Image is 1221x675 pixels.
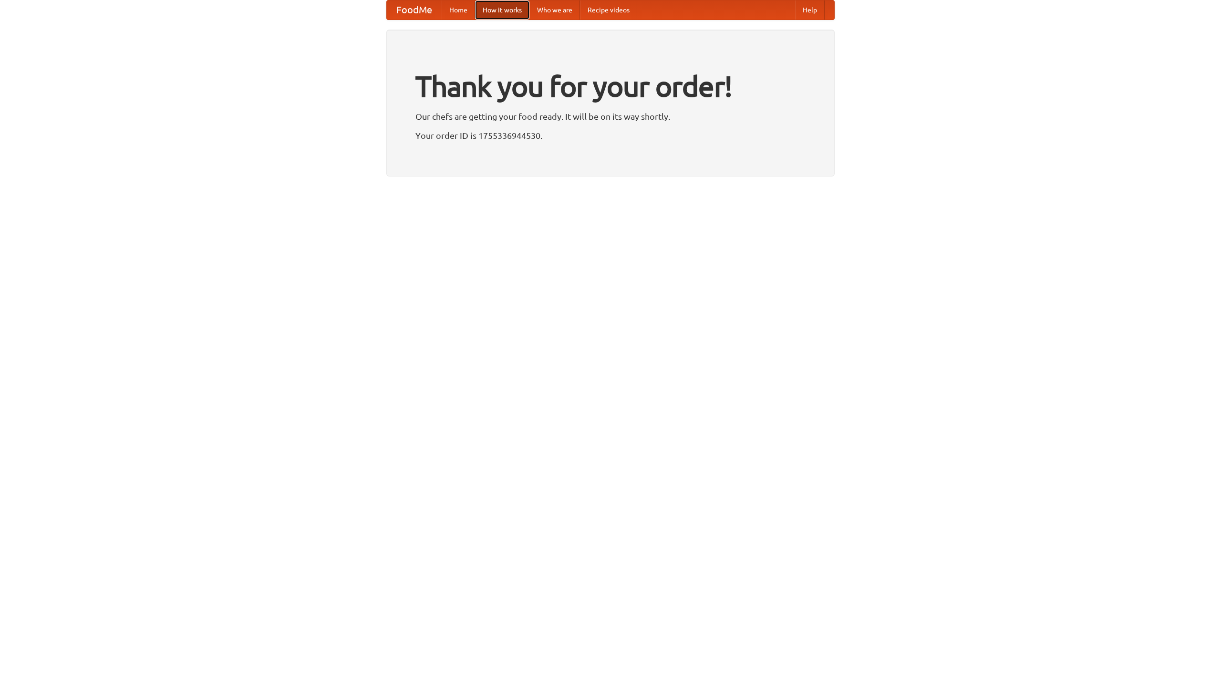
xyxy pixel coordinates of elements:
[415,109,806,124] p: Our chefs are getting your food ready. It will be on its way shortly.
[795,0,825,20] a: Help
[580,0,637,20] a: Recipe videos
[442,0,475,20] a: Home
[415,128,806,143] p: Your order ID is 1755336944530.
[475,0,529,20] a: How it works
[529,0,580,20] a: Who we are
[387,0,442,20] a: FoodMe
[415,63,806,109] h1: Thank you for your order!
